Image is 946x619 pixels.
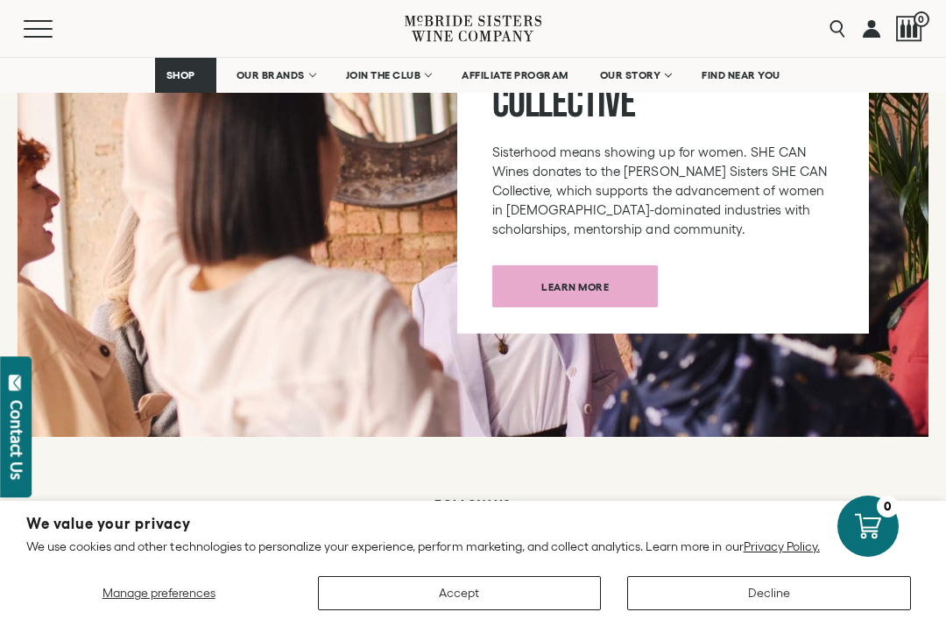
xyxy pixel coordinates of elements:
[702,69,780,81] span: FIND NEAR YOU
[589,58,682,93] a: OUR STORY
[346,69,421,81] span: JOIN THE CLUB
[79,497,867,513] h6: Follow us
[877,496,899,517] div: 0
[26,538,920,554] p: We use cookies and other technologies to personalize your experience, perform marketing, and coll...
[914,11,929,27] span: 0
[600,69,661,81] span: OUR STORY
[155,58,216,93] a: SHOP
[24,20,87,38] button: Mobile Menu Trigger
[492,143,834,239] p: Sisterhood means showing up for women. SHE CAN Wines donates to the [PERSON_NAME] Sisters SHE CAN...
[462,69,568,81] span: AFFILIATE PROGRAM
[8,400,25,480] div: Contact Us
[225,58,326,93] a: OUR BRANDS
[166,69,196,81] span: SHOP
[236,69,305,81] span: OUR BRANDS
[26,576,292,610] button: Manage preferences
[511,270,639,304] span: Learn more
[102,586,215,600] span: Manage preferences
[26,517,920,531] h2: We value your privacy
[492,77,635,130] span: Collective
[335,58,442,93] a: JOIN THE CLUB
[450,58,580,93] a: AFFILIATE PROGRAM
[627,576,911,610] button: Decline
[318,576,602,610] button: Accept
[690,58,792,93] a: FIND NEAR YOU
[744,539,820,553] a: Privacy Policy.
[492,265,658,307] a: Learn more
